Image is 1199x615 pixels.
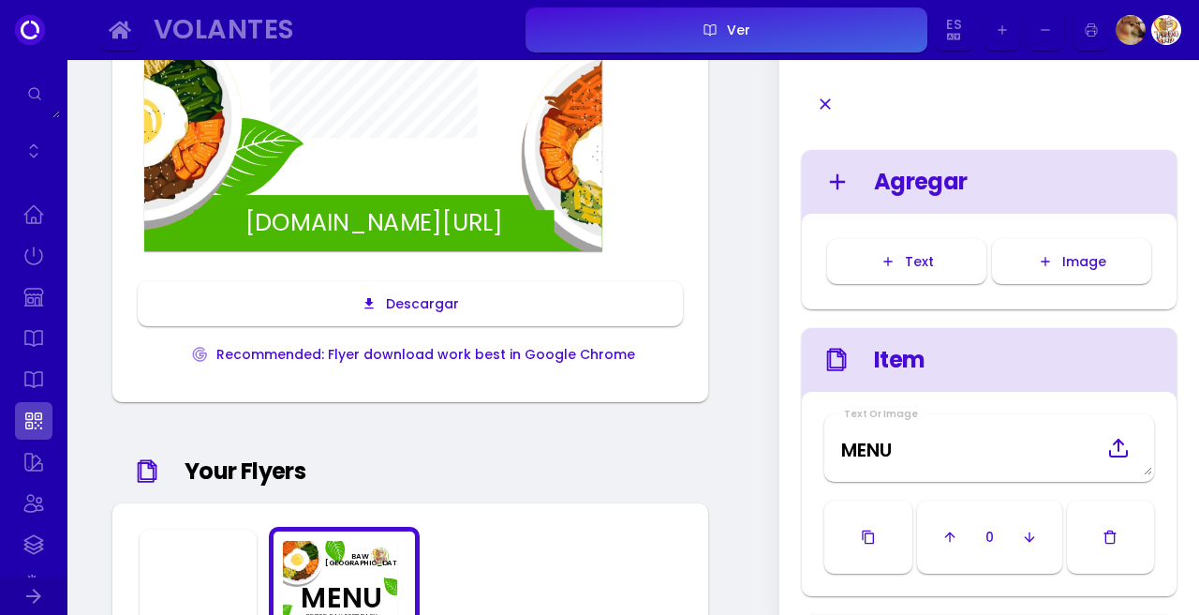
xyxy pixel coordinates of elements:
[377,297,459,310] div: Descargar
[1151,15,1181,45] img: Image
[146,9,520,52] button: Volantes
[718,23,750,37] div: Ver
[154,19,501,40] div: Volantes
[138,281,683,326] button: Descargar
[185,455,676,488] div: Your Flyers
[138,332,688,377] button: Recommended: Flyer download work best in Google Chrome
[194,210,555,233] div: [DOMAIN_NAME][URL]
[1116,15,1146,45] img: Image
[525,7,927,52] button: Ver
[207,348,635,361] div: Recommended: Flyer download work best in Google Chrome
